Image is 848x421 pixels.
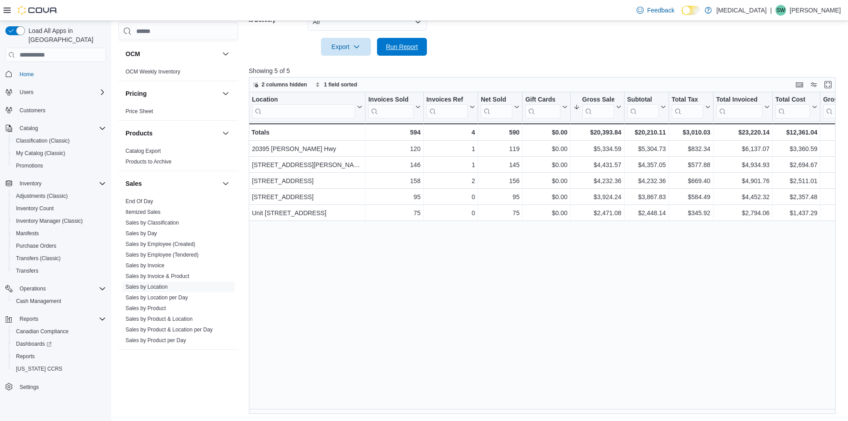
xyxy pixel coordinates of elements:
[5,64,106,417] nav: Complex example
[672,96,703,104] div: Total Tax
[775,192,817,202] div: $2,357.48
[252,127,362,138] div: Totals
[9,147,110,159] button: My Catalog (Classic)
[775,159,817,170] div: $2,694.67
[220,128,231,139] button: Products
[573,176,621,186] div: $4,232.36
[716,96,763,119] div: Total Invoiced
[16,69,37,80] a: Home
[126,108,153,114] a: Price Sheet
[16,105,49,116] a: Customers
[12,364,106,374] span: Washington CCRS
[16,192,68,200] span: Adjustments (Classic)
[426,176,475,186] div: 2
[252,159,362,170] div: [STREET_ADDRESS][PERSON_NAME]
[2,122,110,135] button: Catalog
[118,146,238,171] div: Products
[252,176,362,186] div: [STREET_ADDRESS]
[12,326,106,337] span: Canadian Compliance
[9,240,110,252] button: Purchase Orders
[126,179,142,188] h3: Sales
[126,283,168,290] span: Sales by Location
[16,68,106,79] span: Home
[16,365,62,372] span: [US_STATE] CCRS
[12,148,69,159] a: My Catalog (Classic)
[308,13,427,31] button: All
[126,337,186,343] a: Sales by Product per Day
[126,305,166,311] a: Sales by Product
[525,127,568,138] div: $0.00
[126,241,195,247] a: Sales by Employee (Created)
[16,267,38,274] span: Transfers
[16,381,106,392] span: Settings
[126,316,193,322] a: Sales by Product & Location
[126,284,168,290] a: Sales by Location
[426,96,467,119] div: Invoices Ref
[627,127,666,138] div: $20,210.11
[126,230,157,237] span: Sales by Day
[2,104,110,117] button: Customers
[9,295,110,307] button: Cash Management
[16,162,43,169] span: Promotions
[252,208,362,218] div: Unit [STREET_ADDRESS]
[368,96,413,104] div: Invoices Sold
[12,351,106,362] span: Reports
[12,296,106,307] span: Cash Management
[12,364,66,374] a: [US_STATE] CCRS
[126,49,140,58] h3: OCM
[9,265,110,277] button: Transfers
[12,351,38,362] a: Reports
[426,159,475,170] div: 1
[126,89,219,98] button: Pricing
[20,125,38,132] span: Catalog
[126,241,195,248] span: Sales by Employee (Created)
[525,159,568,170] div: $0.00
[481,96,512,104] div: Net Sold
[16,328,69,335] span: Canadian Compliance
[627,159,666,170] div: $4,357.05
[16,123,106,134] span: Catalog
[627,208,666,218] div: $2,448.14
[20,315,38,323] span: Reports
[12,253,106,264] span: Transfers (Classic)
[2,282,110,295] button: Operations
[633,1,678,19] a: Feedback
[573,96,621,119] button: Gross Sales
[126,108,153,115] span: Price Sheet
[716,96,770,119] button: Total Invoiced
[426,192,475,202] div: 0
[126,220,179,226] a: Sales by Classification
[368,96,413,119] div: Invoices Sold
[20,89,33,96] span: Users
[525,96,560,104] div: Gift Cards
[118,66,238,81] div: OCM
[525,192,568,202] div: $0.00
[324,81,357,88] span: 1 field sorted
[16,205,54,212] span: Inventory Count
[20,180,41,187] span: Inventory
[368,127,420,138] div: 594
[16,105,106,116] span: Customers
[368,176,420,186] div: 158
[481,127,519,138] div: 590
[16,87,106,98] span: Users
[525,96,560,119] div: Gift Card Sales
[823,79,833,90] button: Enter fullscreen
[525,143,568,154] div: $0.00
[672,96,710,119] button: Total Tax
[716,5,767,16] p: [MEDICAL_DATA]
[672,208,710,218] div: $345.92
[775,143,817,154] div: $3,360.59
[672,176,710,186] div: $669.40
[9,338,110,350] a: Dashboards
[126,252,199,258] a: Sales by Employee (Tendered)
[12,228,42,239] a: Manifests
[126,147,161,155] span: Catalog Export
[249,66,842,75] p: Showing 5 of 5
[118,196,238,349] div: Sales
[368,96,420,119] button: Invoices Sold
[9,227,110,240] button: Manifests
[126,129,219,138] button: Products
